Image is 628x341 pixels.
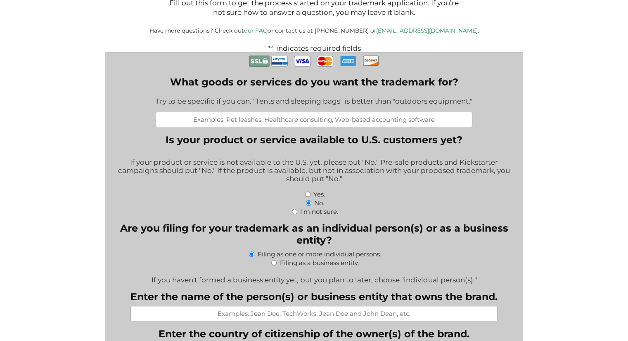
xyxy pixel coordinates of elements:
[166,134,462,146] legend: Is your product or service available to U.S. customers yet?
[82,44,547,52] p: " " indicates required fields
[156,112,472,127] input: Examples: Pet leashes; Healthcare consulting; Web-based accounting software
[111,222,517,246] legend: Are you filing for your trademark as an individual person(s) or as a business entity?
[159,328,469,340] legend: Enter the country of citizenship of the owner(s) of the brand.
[271,53,288,69] img: PayPal
[111,270,517,284] div: If you haven't formed a business entity yet, but you plan to later, choose "individual person(s)."
[313,190,325,198] label: Yes.
[340,53,356,69] img: AmEx
[363,53,379,69] img: Discover
[280,259,358,267] label: Filing as a business entity.
[249,53,270,70] img: Secure Payment with SSL
[111,153,517,189] div: If your product or service is not available to the U.S. yet, please put "No." Pre-sale products a...
[317,53,333,69] img: MasterCard
[294,53,310,69] img: Visa
[149,27,479,34] small: Have more questions? Check out or contact us at [PHONE_NUMBER] or .
[257,250,381,258] label: Filing as one or more individual persons.
[156,76,472,88] label: What goods or services do you want the trademark for?
[314,199,324,207] label: No.
[130,306,498,321] input: Examples: Jean Doe, TechWorks, Jean Doe and John Dean, etc.
[130,291,498,303] label: Enter the name of the person(s) or business entity that owns the brand.
[376,27,477,34] a: [EMAIL_ADDRESS][DOMAIN_NAME]
[244,27,267,34] a: our FAQ
[300,208,338,215] label: I'm not sure.
[156,92,472,112] div: Try to be specific if you can. "Tents and sleeping bags" is better than "outdoors equipment."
